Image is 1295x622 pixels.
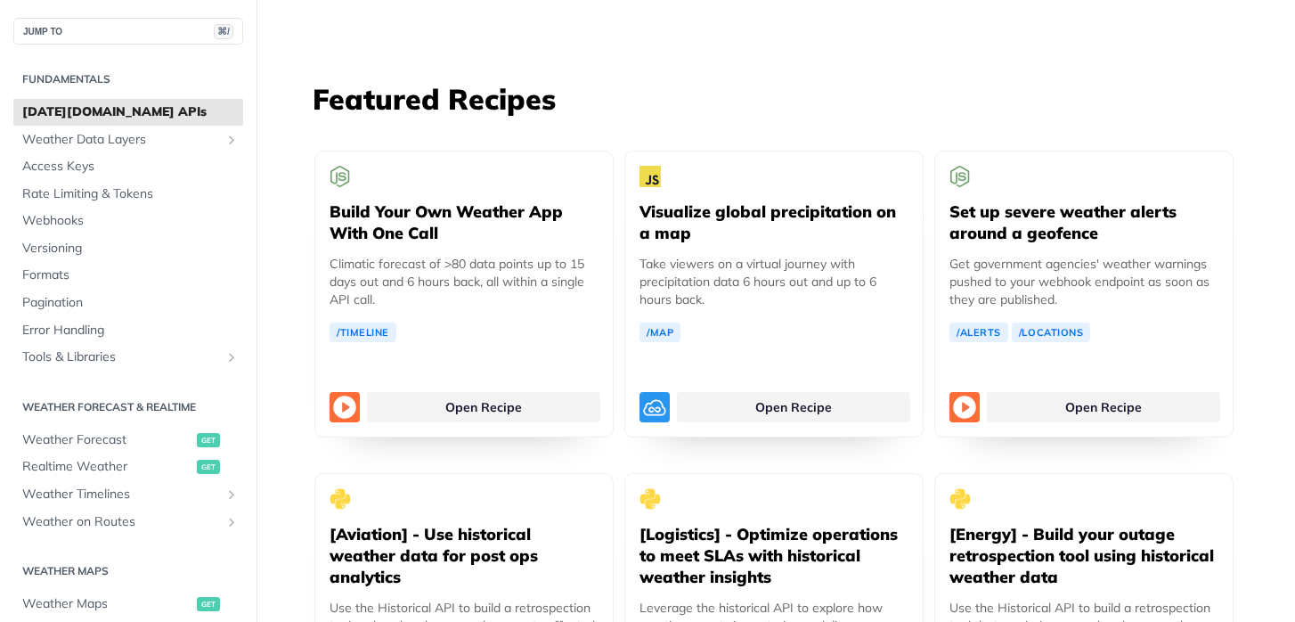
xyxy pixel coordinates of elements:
span: Weather Data Layers [22,131,220,149]
span: get [197,460,220,474]
a: Weather Forecastget [13,427,243,454]
a: Realtime Weatherget [13,454,243,480]
span: Formats [22,266,239,284]
a: [DATE][DOMAIN_NAME] APIs [13,99,243,126]
a: Versioning [13,235,243,262]
button: JUMP TO⌘/ [13,18,243,45]
span: get [197,433,220,447]
a: Open Recipe [367,392,600,422]
span: Weather Timelines [22,486,220,503]
button: Show subpages for Weather on Routes [224,515,239,529]
p: Get government agencies' weather warnings pushed to your webhook endpoint as soon as they are pub... [949,255,1218,308]
h2: Fundamentals [13,71,243,87]
a: /Alerts [949,323,1008,342]
a: Pagination [13,290,243,316]
span: get [197,597,220,611]
p: Take viewers on a virtual journey with precipitation data 6 hours out and up to 6 hours back. [639,255,908,308]
a: Tools & LibrariesShow subpages for Tools & Libraries [13,344,243,371]
button: Show subpages for Tools & Libraries [224,350,239,364]
a: Weather Data LayersShow subpages for Weather Data Layers [13,127,243,153]
span: Weather on Routes [22,513,220,531]
a: Weather on RoutesShow subpages for Weather on Routes [13,509,243,536]
a: Weather Mapsget [13,591,243,618]
a: Open Recipe [987,392,1220,422]
button: Show subpages for Weather Timelines [224,487,239,502]
h2: Weather Forecast & realtime [13,399,243,415]
span: [DATE][DOMAIN_NAME] APIs [22,103,239,121]
span: Weather Forecast [22,431,192,449]
h5: [Energy] - Build your outage retrospection tool using historical weather data [949,524,1218,588]
a: /Map [639,323,680,342]
span: Weather Maps [22,595,192,613]
span: Error Handling [22,322,239,340]
button: Show subpages for Weather Data Layers [224,133,239,147]
a: /Timeline [330,323,396,342]
a: Access Keys [13,153,243,180]
h2: Weather Maps [13,563,243,579]
a: /Locations [1012,323,1091,342]
a: Open Recipe [677,392,910,422]
span: Pagination [22,294,239,312]
a: Weather TimelinesShow subpages for Weather Timelines [13,481,243,508]
a: Webhooks [13,208,243,234]
h3: Featured Recipes [313,79,1239,119]
span: Versioning [22,240,239,258]
h5: [Aviation] - Use historical weather data for post ops analytics [330,524,599,588]
span: Webhooks [22,212,239,230]
a: Rate Limiting & Tokens [13,181,243,208]
p: Climatic forecast of >80 data points up to 15 days out and 6 hours back, all within a single API ... [330,255,599,308]
span: Tools & Libraries [22,348,220,366]
span: Access Keys [22,158,239,176]
span: ⌘/ [214,24,233,39]
h5: Build Your Own Weather App With One Call [330,201,599,244]
span: Rate Limiting & Tokens [22,185,239,203]
h5: Set up severe weather alerts around a geofence [949,201,1218,244]
span: Realtime Weather [22,458,192,476]
a: Error Handling [13,317,243,344]
h5: [Logistics] - Optimize operations to meet SLAs with historical weather insights [639,524,908,588]
a: Formats [13,262,243,289]
h5: Visualize global precipitation on a map [639,201,908,244]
